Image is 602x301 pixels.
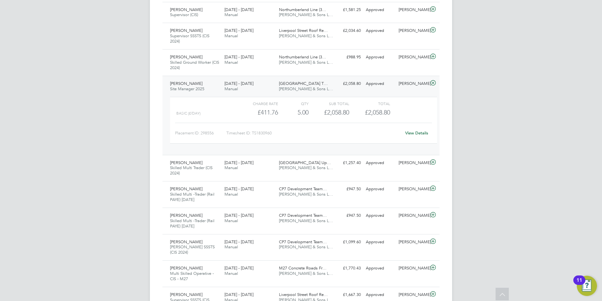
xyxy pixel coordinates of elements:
[224,60,238,65] span: Manual
[279,165,333,170] span: [PERSON_NAME] & Sons L…
[349,100,390,107] div: Total
[170,60,219,70] span: Skilled Ground Worker (CIS 2024)
[396,52,429,62] div: [PERSON_NAME]
[170,192,214,202] span: Skilled Multi -Trader (Rail PAYE) [DATE]
[577,276,597,296] button: Open Resource Center, 11 new notifications
[176,111,201,115] span: Basic (£/day)
[331,210,363,221] div: £947.50
[279,33,333,38] span: [PERSON_NAME] & Sons L…
[363,52,396,62] div: Approved
[279,81,328,86] span: [GEOGRAPHIC_DATA] T…
[331,79,363,89] div: £2,058.80
[224,160,253,165] span: [DATE] - [DATE]
[170,33,209,44] span: Supervisor SSSTS (CIS 2024)
[175,128,226,138] div: Placement ID: 298556
[170,86,204,91] span: Site Manager 2025
[363,290,396,300] div: Approved
[363,263,396,274] div: Approved
[279,244,333,250] span: [PERSON_NAME] & Sons L…
[363,79,396,89] div: Approved
[396,210,429,221] div: [PERSON_NAME]
[170,271,214,281] span: Multi Skilled Operative - CIS - M27
[396,5,429,15] div: [PERSON_NAME]
[405,130,428,136] a: View Details
[396,26,429,36] div: [PERSON_NAME]
[331,52,363,62] div: £988.95
[224,186,253,192] span: [DATE] - [DATE]
[224,213,253,218] span: [DATE] - [DATE]
[224,86,238,91] span: Manual
[279,192,333,197] span: [PERSON_NAME] & Sons L…
[279,160,331,165] span: [GEOGRAPHIC_DATA] Up…
[224,244,238,250] span: Manual
[224,165,238,170] span: Manual
[363,237,396,247] div: Approved
[363,210,396,221] div: Approved
[170,81,202,86] span: [PERSON_NAME]
[396,290,429,300] div: [PERSON_NAME]
[309,100,349,107] div: Sub Total
[224,271,238,276] span: Manual
[170,239,202,245] span: [PERSON_NAME]
[224,265,253,271] span: [DATE] - [DATE]
[170,218,214,229] span: Skilled Multi -Trader (Rail PAYE) [DATE]
[170,213,202,218] span: [PERSON_NAME]
[279,239,327,245] span: CP7 Development Team…
[279,186,327,192] span: CP7 Development Team…
[331,26,363,36] div: £2,034.60
[365,109,390,116] span: £2,058.80
[224,239,253,245] span: [DATE] - [DATE]
[396,237,429,247] div: [PERSON_NAME]
[224,7,253,12] span: [DATE] - [DATE]
[170,186,202,192] span: [PERSON_NAME]
[170,292,202,297] span: [PERSON_NAME]
[331,263,363,274] div: £1,770.43
[224,54,253,60] span: [DATE] - [DATE]
[224,81,253,86] span: [DATE] - [DATE]
[279,60,333,65] span: [PERSON_NAME] & Sons L…
[224,12,238,17] span: Manual
[170,265,202,271] span: [PERSON_NAME]
[279,292,328,297] span: Liverpool Street Roof Re…
[576,280,582,288] div: 11
[363,5,396,15] div: Approved
[226,128,401,138] div: Timesheet ID: TS1830960
[279,54,326,60] span: Northumberland Line (3…
[279,7,326,12] span: Northumberland Line (3…
[279,213,327,218] span: CP7 Development Team…
[279,12,333,17] span: [PERSON_NAME] & Sons L…
[170,12,198,17] span: Supervisor (CIS)
[224,192,238,197] span: Manual
[396,184,429,194] div: [PERSON_NAME]
[331,5,363,15] div: £1,581.25
[363,184,396,194] div: Approved
[331,184,363,194] div: £947.50
[170,28,202,33] span: [PERSON_NAME]
[237,100,278,107] div: Charge rate
[331,290,363,300] div: £1,667.30
[170,244,215,255] span: [PERSON_NAME] SSSTS (CIS 2024)
[309,107,349,118] div: £2,058.80
[224,28,253,33] span: [DATE] - [DATE]
[396,158,429,168] div: [PERSON_NAME]
[170,54,202,60] span: [PERSON_NAME]
[331,237,363,247] div: £1,099.60
[331,158,363,168] div: £1,257.40
[170,160,202,165] span: [PERSON_NAME]
[363,26,396,36] div: Approved
[279,86,333,91] span: [PERSON_NAME] & Sons L…
[170,165,213,176] span: Skilled Multi Trader (CIS 2024)
[278,107,309,118] div: 5.00
[237,107,278,118] div: £411.76
[279,28,328,33] span: Liverpool Street Roof Re…
[279,271,333,276] span: [PERSON_NAME] & Sons L…
[396,263,429,274] div: [PERSON_NAME]
[363,158,396,168] div: Approved
[224,292,253,297] span: [DATE] - [DATE]
[279,265,327,271] span: M27 Concrete Roads Fr…
[396,79,429,89] div: [PERSON_NAME]
[279,218,333,223] span: [PERSON_NAME] & Sons L…
[278,100,309,107] div: QTY
[170,7,202,12] span: [PERSON_NAME]
[224,218,238,223] span: Manual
